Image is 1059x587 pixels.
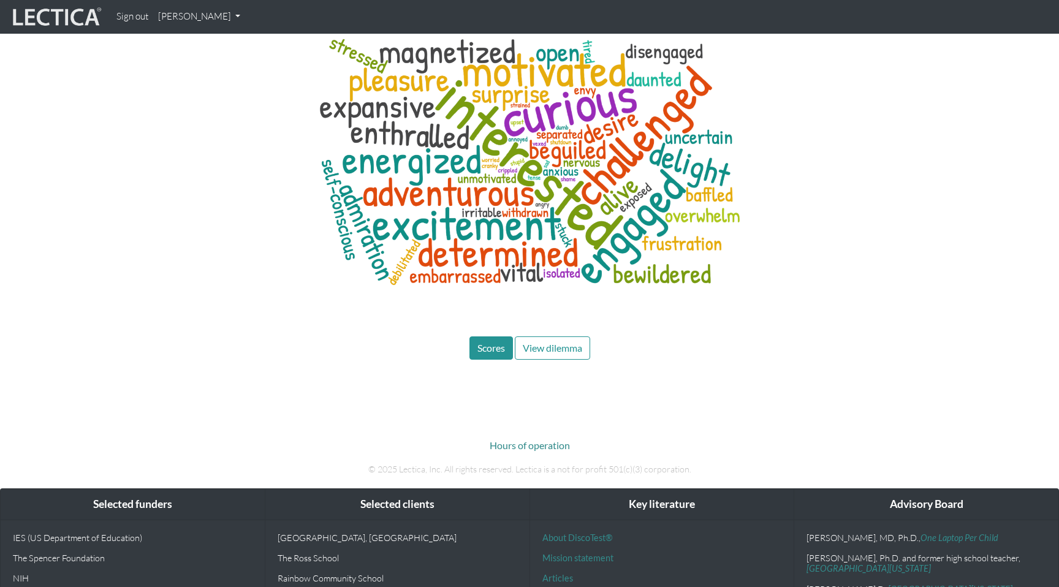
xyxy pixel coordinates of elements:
[265,489,529,520] div: Selected clients
[490,439,570,451] a: Hours of operation
[13,553,252,563] p: The Spencer Foundation
[278,573,517,583] p: Rainbow Community School
[807,563,931,574] a: [GEOGRAPHIC_DATA][US_STATE]
[189,463,870,476] p: © 2025 Lectica, Inc. All rights reserved. Lectica is a not for profit 501(c)(3) corporation.
[794,489,1058,520] div: Advisory Board
[807,553,1046,574] p: [PERSON_NAME], Ph.D. and former high school teacher,
[13,573,252,583] p: NIH
[542,553,613,563] a: Mission statement
[542,573,573,583] a: Articles
[1,489,265,520] div: Selected funders
[477,342,505,354] span: Scores
[278,553,517,563] p: The Ross School
[153,5,245,29] a: [PERSON_NAME]
[13,532,252,543] p: IES (US Department of Education)
[807,532,1046,543] p: [PERSON_NAME], MD, Ph.D.,
[515,336,590,360] button: View dilemma
[469,336,513,360] button: Scores
[530,489,794,520] div: Key literature
[542,532,612,543] a: About DiscoTest®
[112,5,153,29] a: Sign out
[920,532,998,543] a: One Laptop Per Child
[306,26,753,297] img: words associated with not understanding for learnaholics
[523,342,582,354] span: View dilemma
[278,532,517,543] p: [GEOGRAPHIC_DATA], [GEOGRAPHIC_DATA]
[10,6,102,29] img: lecticalive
